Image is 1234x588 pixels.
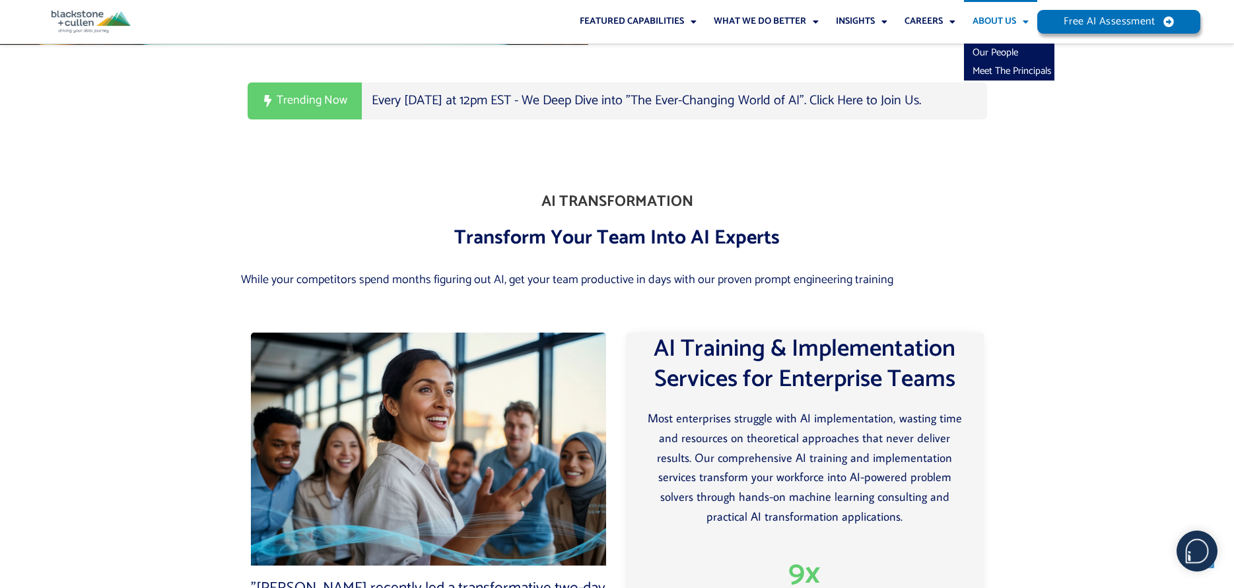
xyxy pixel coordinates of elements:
span: Free AI Assessment [1064,16,1155,27]
h2: AI TRANSFORMATION [248,192,987,212]
img: users%2F5SSOSaKfQqXq3cFEnIZRYMEs4ra2%2Fmedia%2Fimages%2F-Bulle%20blanche%20sans%20fond%20%2B%20ma... [1177,531,1217,571]
p: While your competitors spend months figuring out AI, get your team productive in days with our pr... [241,271,994,290]
a: Every [DATE] at 12pm EST - We Deep Dive into "The Ever-Changing World of AI". Click Here to Join Us. [372,90,921,112]
h3: Transform Your Team Into AI Experts [248,225,987,251]
ul: About Us [964,44,1054,81]
a: Our People [964,44,1054,62]
a: Meet The Principals [964,62,1054,81]
span: Trending Now [277,91,347,111]
p: Most enterprises struggle with AI implementation, wasting time and resources on theoretical appro... [647,408,962,526]
a: Free AI Assessment [1037,10,1201,34]
img: AI Consulting Services Team [251,333,607,566]
div: 1 / 1 [372,92,944,110]
h2: AI Training & Implementation Services for Enterprise Teams [627,334,982,396]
